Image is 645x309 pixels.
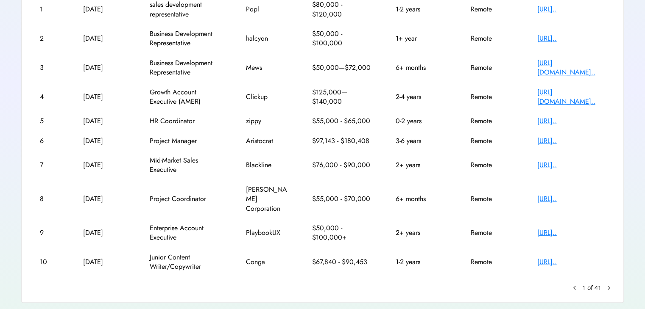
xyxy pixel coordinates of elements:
div: 1-2 years [396,257,447,267]
div: Enterprise Account Executive [150,223,222,243]
div: [DATE] [83,34,126,43]
div: 10 [40,257,59,267]
div: $55,000 - $70,000 [312,194,371,204]
div: [DATE] [83,5,126,14]
div: Junior Content Writer/Copywriter [150,253,222,272]
div: Clickup [246,92,288,102]
div: [URL].. [537,116,605,126]
button: keyboard_arrow_left [570,284,579,292]
div: Remote [471,160,513,170]
div: Remote [471,136,513,146]
div: zippy [246,116,288,126]
div: 8 [40,194,59,204]
div: Mews [246,63,288,72]
div: Popl [246,5,288,14]
div: Remote [471,5,513,14]
div: 6 [40,136,59,146]
div: PlaybookUX [246,228,288,237]
div: [DATE] [83,194,126,204]
div: 2+ years [396,160,447,170]
div: 0-2 years [396,116,447,126]
div: 4 [40,92,59,102]
div: [URL].. [537,228,605,237]
div: 1-2 years [396,5,447,14]
div: Growth Account Executive (AMER) [150,88,222,107]
div: Remote [471,92,513,102]
div: [URL].. [537,5,605,14]
div: $97,143 - $180,408 [312,136,371,146]
div: Project Coordinator [150,194,222,204]
div: [DATE] [83,136,126,146]
div: [DATE] [83,257,126,267]
div: Remote [471,194,513,204]
div: HR Coordinator [150,116,222,126]
div: 1 [40,5,59,14]
div: 2 [40,34,59,43]
div: $50,000 - $100,000+ [312,223,371,243]
div: Project Manager [150,136,222,146]
div: 3-6 years [396,136,447,146]
div: [DATE] [83,92,126,102]
div: 6+ months [396,63,447,72]
div: Remote [471,257,513,267]
div: [URL].. [537,136,605,146]
div: 2-4 years [396,92,447,102]
div: $67,840 - $90,453 [312,257,371,267]
div: [PERSON_NAME] Corporation [246,185,288,213]
div: Remote [471,116,513,126]
div: Business Development Representative [150,58,222,77]
div: Remote [471,34,513,43]
div: Blackline [246,160,288,170]
div: Business Development Representative [150,29,222,48]
div: 2+ years [396,228,447,237]
div: halcyon [246,34,288,43]
div: 3 [40,63,59,72]
div: [URL][DOMAIN_NAME].. [537,58,605,77]
div: 9 [40,228,59,237]
div: $50,000 - $100,000 [312,29,371,48]
div: [DATE] [83,63,126,72]
div: $125,000—$140,000 [312,88,371,107]
div: Conga [246,257,288,267]
div: 7 [40,160,59,170]
div: [DATE] [83,228,126,237]
div: 5 [40,116,59,126]
div: $55,000 - $65,000 [312,116,371,126]
div: Aristocrat [246,136,288,146]
div: [URL].. [537,34,605,43]
div: 6+ months [396,194,447,204]
div: [DATE] [83,160,126,170]
div: [URL][DOMAIN_NAME].. [537,88,605,107]
div: Mid-Market Sales Executive [150,156,222,175]
div: [URL].. [537,160,605,170]
div: 1+ year [396,34,447,43]
div: $76,000 - $90,000 [312,160,371,170]
div: Remote [471,228,513,237]
div: [URL].. [537,194,605,204]
div: [URL].. [537,257,605,267]
button: chevron_right [605,284,613,292]
div: 1 of 41 [582,284,601,292]
div: $50,000—$72,000 [312,63,371,72]
div: [DATE] [83,116,126,126]
div: Remote [471,63,513,72]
